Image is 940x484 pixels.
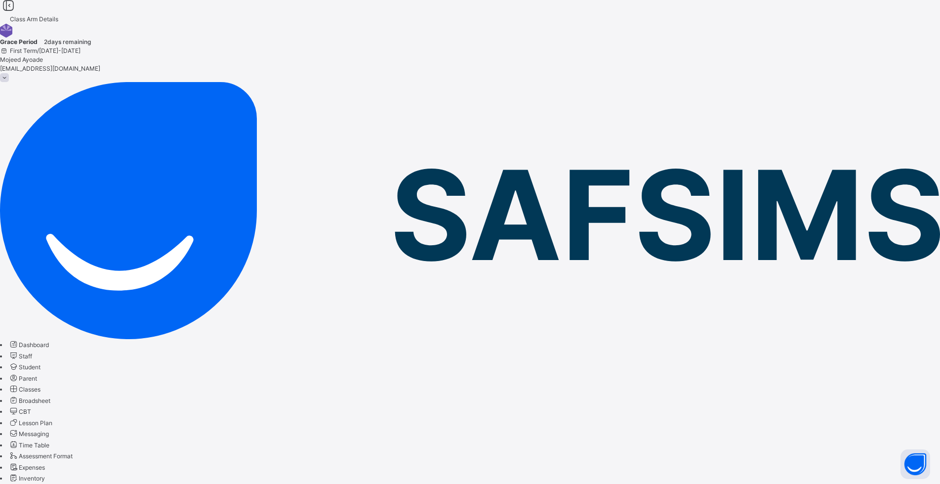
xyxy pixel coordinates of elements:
span: Parent [19,375,37,382]
span: Expenses [19,464,45,471]
a: Assessment Format [8,452,73,460]
a: CBT [8,408,31,415]
a: Lesson Plan [8,419,52,427]
a: Expenses [8,464,45,471]
a: Staff [8,352,32,360]
span: Time Table [19,441,49,449]
span: Classes [19,386,41,393]
span: Student [19,363,41,371]
a: Parent [8,375,37,382]
span: Assessment Format [19,452,73,460]
span: Dashboard [19,341,49,349]
a: Inventory [8,475,45,482]
span: Messaging [19,430,49,438]
a: Messaging [8,430,49,438]
button: Open asap [900,449,930,479]
a: Broadsheet [8,397,50,404]
span: Staff [19,352,32,360]
a: Time Table [8,441,49,449]
span: Inventory [19,475,45,482]
span: Class Arm Details [10,15,58,23]
a: Dashboard [8,341,49,349]
span: CBT [19,408,31,415]
a: Student [8,363,41,371]
span: Lesson Plan [19,419,52,427]
span: 2 days remaining [44,38,91,45]
a: Classes [8,386,41,393]
span: Broadsheet [19,397,50,404]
